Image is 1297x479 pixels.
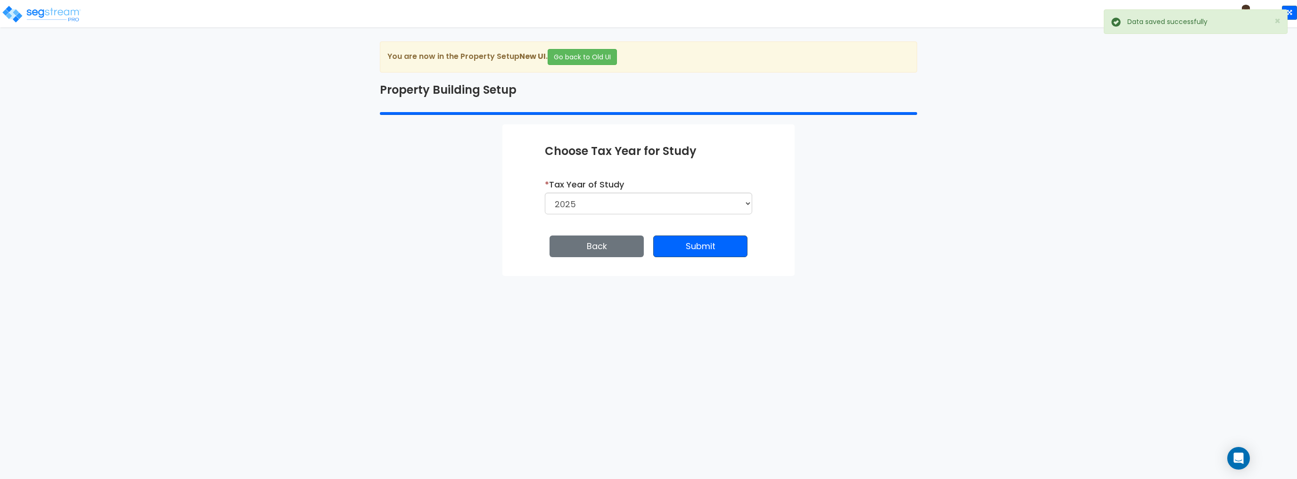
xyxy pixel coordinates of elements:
[1227,447,1250,470] div: Open Intercom Messenger
[1238,5,1254,21] img: avatar.png
[1,5,82,24] img: logo_pro_r.png
[1274,16,1281,26] button: Close
[380,41,917,73] div: You are now in the Property Setup .
[1274,14,1281,28] span: ×
[519,51,546,62] strong: New UI
[545,143,752,159] div: Choose Tax Year for Study
[373,82,924,98] div: Property Building Setup
[653,235,747,257] button: Submit
[548,49,617,65] button: Go back to Old UI
[1127,17,1264,26] span: Data saved successfully
[545,179,624,191] label: Tax Year of Study
[550,235,644,257] button: Back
